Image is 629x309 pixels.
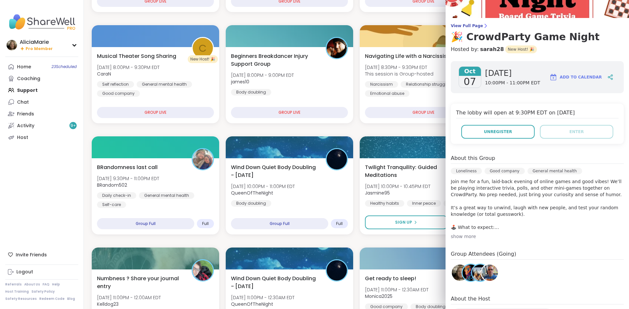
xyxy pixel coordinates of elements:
[451,23,624,28] span: View Full Page
[5,297,37,301] a: Safety Resources
[560,74,602,80] span: Add to Calendar
[5,73,78,84] a: Coaching
[451,295,624,304] h4: About the Host
[472,265,488,281] img: bella222
[365,183,430,190] span: [DATE] 10:00PM - 10:45PM EDT
[17,123,34,129] div: Activity
[401,81,456,88] div: Relationship struggles
[485,168,525,174] div: Good company
[365,71,433,77] span: This session is Group-hosted
[451,23,624,43] a: View Full Page🎉 CrowdParty Game Night
[5,96,78,108] a: Chat
[188,55,218,63] div: New Host! 🎉
[365,275,416,283] span: Get ready to sleep!
[365,163,452,179] span: Twilight Tranquility: Guided Meditations
[231,78,249,85] b: james10
[365,90,410,97] div: Emotional abuse
[231,163,318,179] span: Wind Down Quiet Body Doubling - [DATE]
[546,69,605,85] button: Add to Calendar
[569,129,584,135] span: Enter
[231,190,273,196] b: QueenOfTheNight
[365,200,404,207] div: Healthy habits
[365,107,482,118] div: GROUP LIVE
[451,250,624,260] h4: Group Attendees (Going)
[199,41,207,56] span: C
[97,107,214,118] div: GROUP LIVE
[67,297,75,301] a: Blog
[97,71,111,77] b: CaraN
[17,99,29,106] div: Chat
[97,90,140,97] div: Good company
[461,125,535,139] button: Unregister
[70,123,76,129] span: 9 +
[471,264,489,282] a: bella222
[336,221,343,226] span: Full
[17,111,34,117] div: Friends
[5,61,78,73] a: Home23Scheduled
[327,260,347,281] img: QueenOfTheNight
[17,76,40,82] div: Coaching
[365,293,392,300] b: Monica2025
[5,266,78,278] a: Logout
[505,45,537,53] span: New Host! 🎉
[456,109,619,118] h4: The lobby will open at 9:30PM EDT on [DATE]
[97,182,127,188] b: BRandom502
[139,192,194,199] div: General mental health
[365,64,433,71] span: [DATE] 8:30PM - 9:30PM EDT
[39,297,65,301] a: Redeem Code
[459,67,481,76] span: Oct
[327,149,347,169] img: QueenOfTheNight
[549,73,557,81] img: ShareWell Logomark
[540,125,613,139] button: Enter
[5,289,29,294] a: Host Training
[97,163,158,171] span: BRandomness last call
[451,31,624,43] h3: 🎉 CrowdParty Game Night
[231,183,295,190] span: [DATE] 10:00PM - 11:00PM EDT
[5,108,78,120] a: Friends
[97,201,126,208] div: Self-care
[481,264,499,282] a: JoeDWhite
[327,38,347,58] img: james10
[452,265,468,281] img: AliciaMarie
[5,249,78,261] div: Invite Friends
[97,81,134,88] div: Self reflection
[451,154,495,162] h4: About this Group
[31,289,55,294] a: Safety Policy
[5,131,78,143] a: Host
[97,192,136,199] div: Daily check-in
[365,215,448,229] button: Sign Up
[365,190,390,196] b: Jasmine95
[480,45,504,53] a: sarah28
[97,218,194,229] div: Group Full
[5,10,78,33] img: ShareWell Nav Logo
[365,286,429,293] span: [DATE] 11:00PM - 12:30AM EDT
[365,81,398,88] div: Narcissism
[451,45,624,53] h4: Hosted by:
[97,175,159,182] span: [DATE] 9:30PM - 11:00PM EDT
[137,81,192,88] div: General mental health
[97,52,176,60] span: Musical Theater Song Sharing
[202,221,209,226] span: Full
[5,282,22,287] a: Referrals
[231,275,318,290] span: Wind Down Quiet Body Doubling - [DATE]
[231,89,271,95] div: Body doubling
[451,233,624,240] div: show more
[97,294,161,301] span: [DATE] 11:00PM - 12:00AM EDT
[464,76,476,88] span: 07
[43,282,49,287] a: FAQ
[527,168,582,174] div: General mental health
[462,264,480,282] a: Erin32
[231,52,318,68] span: Beginners Breakdancer Injury Support Group
[193,149,213,169] img: BRandom502
[20,39,53,46] div: AliciaMarie
[463,265,479,281] img: Erin32
[231,301,273,307] b: QueenOfTheNight
[482,265,498,281] img: JoeDWhite
[231,294,295,301] span: [DATE] 11:00PM - 12:30AM EDT
[484,129,512,135] span: Unregister
[26,46,53,52] span: Pro Member
[16,269,33,275] div: Logout
[193,260,213,281] img: Kelldog23
[51,64,77,69] span: 23 Scheduled
[7,40,17,50] img: AliciaMarie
